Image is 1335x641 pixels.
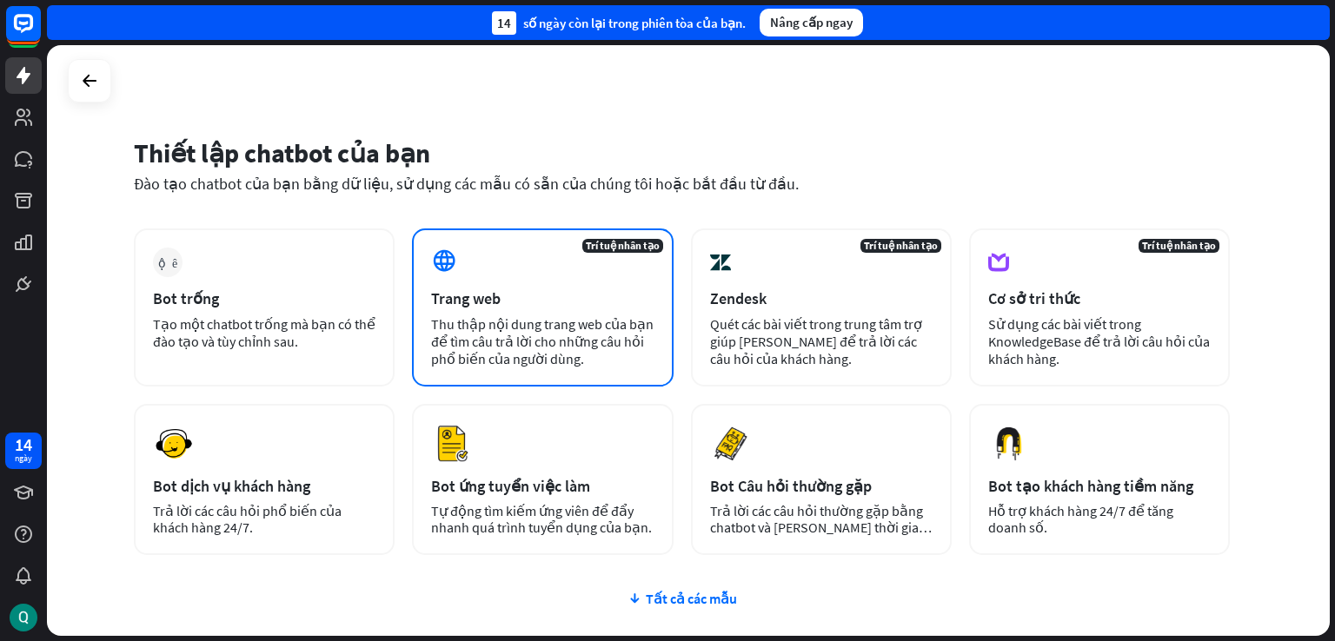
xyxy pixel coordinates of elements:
font: Nâng cấp ngay [770,14,853,30]
font: Bot ứng tuyển việc làm [431,476,590,496]
font: Sử dụng các bài viết trong KnowledgeBase để trả lời câu hỏi của khách hàng. [988,315,1210,367]
font: Cơ sở tri thức [988,288,1080,308]
font: Thiết lập chatbot của bạn [134,136,430,169]
font: Trả lời các câu hỏi thường gặp bằng chatbot và [PERSON_NAME] thời gian của bạn. [710,502,932,552]
font: Zendesk [710,288,767,308]
font: Đào tạo chatbot của bạn bằng dữ liệu, sử dụng các mẫu có sẵn của chúng tôi hoặc bắt đầu từ đầu. [134,174,799,194]
font: Quét các bài viết trong trung tâm trợ giúp [PERSON_NAME] để trả lời các câu hỏi của khách hàng. [710,315,922,367]
font: Tự động tìm kiếm ứng viên để đẩy nhanh quá trình tuyển dụng của bạn. [431,502,652,536]
font: 14 [15,433,32,455]
font: Tất cả các mẫu [646,590,737,607]
font: số ngày còn lại trong phiên tòa của bạn. [523,15,746,31]
font: Bot trống [153,288,219,308]
font: cộng thêm [158,256,177,268]
font: Bot Câu hỏi thường gặp [710,476,872,496]
font: Trí tuệ nhân tạo [864,239,938,252]
font: Trí tuệ nhân tạo [1142,239,1216,252]
font: Bot tạo khách hàng tiềm năng [988,476,1193,496]
font: Hỗ trợ khách hàng 24/7 để tăng doanh số. [988,502,1173,536]
font: 14 [497,15,511,31]
font: ngày [15,453,32,464]
button: Mở tiện ích trò chuyện LiveChat [14,7,66,59]
a: 14 ngày [5,433,42,469]
font: Thu thập nội dung trang web của bạn để tìm câu trả lời cho những câu hỏi phổ biến của người dùng. [431,315,654,367]
font: Trí tuệ nhân tạo [586,239,660,252]
font: Tạo một chatbot trống mà bạn có thể đào tạo và tùy chỉnh sau. [153,315,375,350]
font: Trang web [431,288,501,308]
font: Trả lời các câu hỏi phổ biến của khách hàng 24/7. [153,502,342,536]
font: Bot dịch vụ khách hàng [153,476,310,496]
